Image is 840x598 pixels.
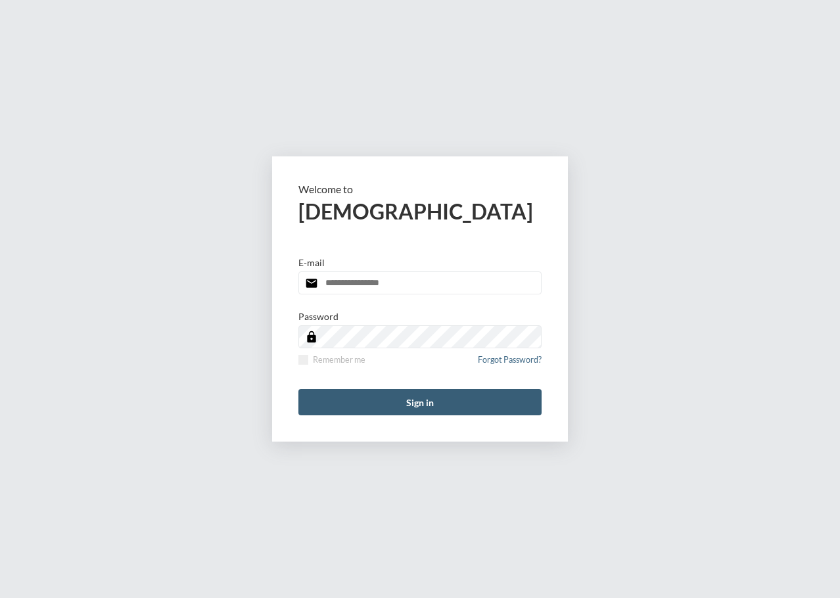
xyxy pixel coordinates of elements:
[298,257,325,268] p: E-mail
[298,355,365,365] label: Remember me
[298,311,338,322] p: Password
[298,183,542,195] p: Welcome to
[298,389,542,415] button: Sign in
[478,355,542,373] a: Forgot Password?
[298,198,542,224] h2: [DEMOGRAPHIC_DATA]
